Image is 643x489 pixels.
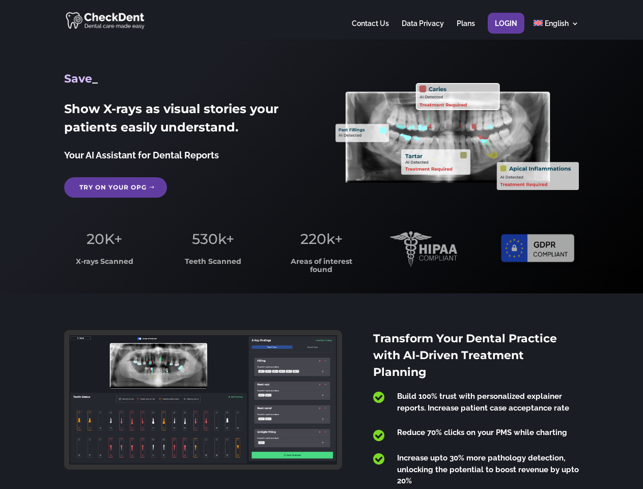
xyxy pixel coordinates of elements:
[397,453,579,485] span: Increase upto 30% more pathology detection, unlocking the potential to boost revenue by upto 20%
[373,452,384,466] span: 
[300,230,343,248] span: 220k+
[282,258,362,279] h3: Areas of interest found
[192,230,234,248] span: 530k+
[92,72,98,86] span: _
[64,72,92,86] span: Save
[352,20,389,40] a: Contact Us
[336,83,578,190] img: X_Ray_annotated
[457,20,475,40] a: Plans
[64,177,167,198] a: Try on your OPG
[373,429,384,442] span: 
[397,428,567,437] span: Reduce 70% clicks on your PMS while charting
[64,150,219,160] span: Your AI Assistant for Dental Reports
[545,19,569,28] span: English
[495,20,517,40] a: Login
[402,20,444,40] a: Data Privacy
[66,10,146,30] img: CheckDent AI
[373,391,384,404] span: 
[397,392,569,413] span: Build 100% trust with personalized explainer reports. Increase patient case acceptance rate
[534,20,579,40] a: English
[373,332,557,379] span: Transform Your Dental Practice with AI-Driven Treatment Planning
[64,100,307,142] h2: Show X-rays as visual stories your patients easily understand.
[87,230,122,248] span: 20K+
